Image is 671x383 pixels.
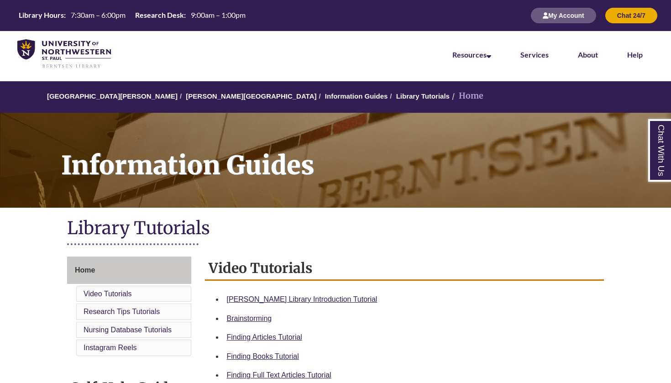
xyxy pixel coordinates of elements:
[205,257,604,281] h2: Video Tutorials
[84,326,172,334] a: Nursing Database Tutorials
[227,371,331,379] a: Finding Full Text Articles Tutorial
[325,92,388,100] a: Information Guides
[15,10,249,20] table: Hours Today
[396,92,450,100] a: Library Tutorials
[520,50,549,59] a: Services
[227,352,299,360] a: Finding Books Tutorial
[131,10,187,20] th: Research Desk:
[15,10,67,20] th: Library Hours:
[531,11,596,19] a: My Account
[627,50,643,59] a: Help
[227,295,377,303] a: [PERSON_NAME] Library Introduction Tutorial
[47,92,178,100] a: [GEOGRAPHIC_DATA][PERSON_NAME]
[605,8,657,23] button: Chat 24/7
[191,10,246,19] span: 9:00am – 1:00pm
[186,92,316,100] a: [PERSON_NAME][GEOGRAPHIC_DATA]
[67,257,191,358] div: Guide Page Menu
[227,333,302,341] a: Finding Articles Tutorial
[531,8,596,23] button: My Account
[578,50,598,59] a: About
[84,290,132,298] a: Video Tutorials
[450,89,483,103] li: Home
[75,266,95,274] span: Home
[17,39,111,69] img: UNWSP Library Logo
[15,10,249,21] a: Hours Today
[227,315,272,322] a: Brainstorming
[84,344,137,352] a: Instagram Reels
[605,11,657,19] a: Chat 24/7
[71,10,126,19] span: 7:30am – 6:00pm
[84,308,160,315] a: Research Tips Tutorials
[67,217,604,241] h1: Library Tutorials
[452,50,491,59] a: Resources
[67,257,191,284] a: Home
[51,113,671,196] h1: Information Guides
